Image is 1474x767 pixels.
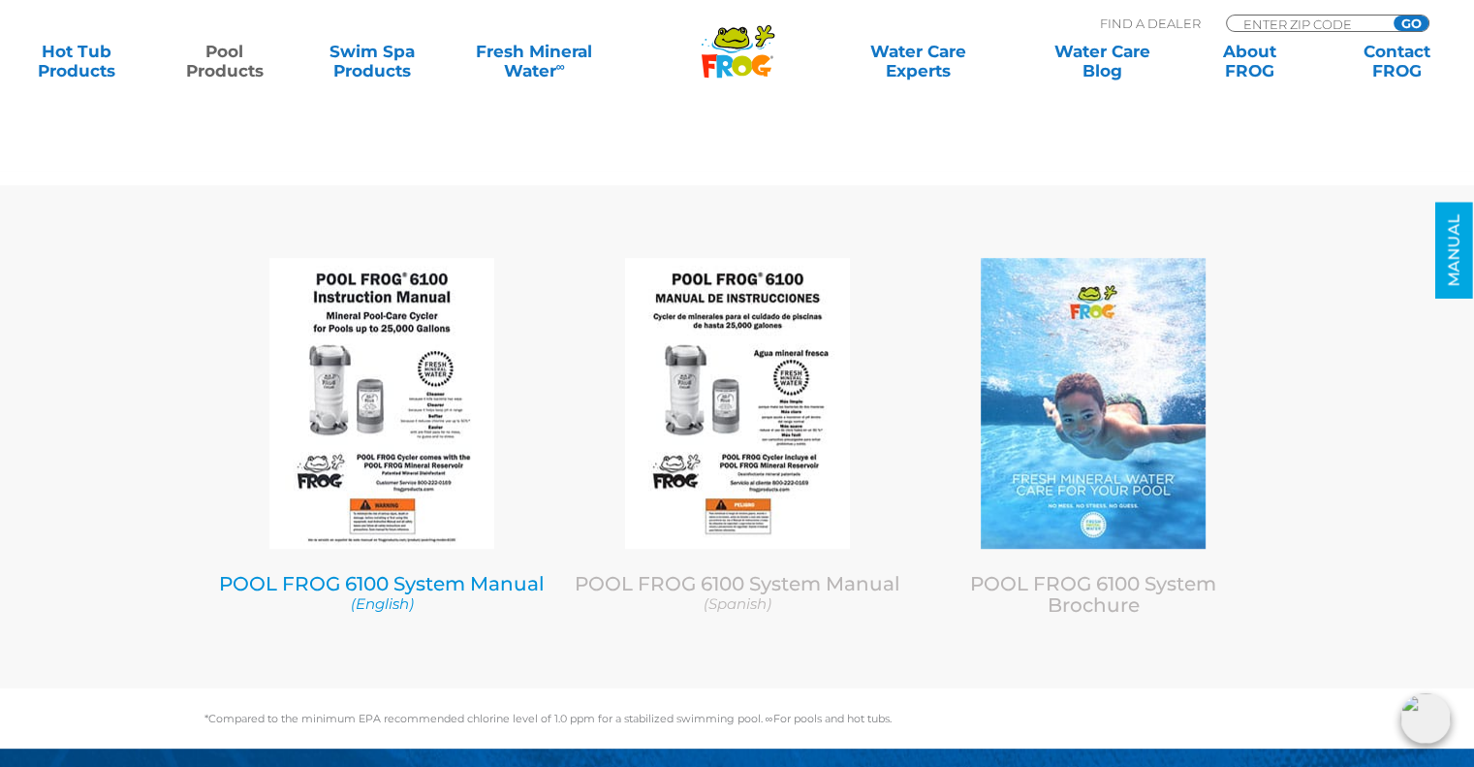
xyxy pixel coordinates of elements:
[1192,42,1306,80] a: AboutFROG
[704,594,771,613] em: (Spanish)
[625,258,850,549] img: PoolFrog-6100-Manual-Spanish
[970,572,1216,617] a: POOL FROG 6100 System Brochure
[462,42,606,80] a: Fresh MineralWater∞
[219,572,546,614] a: POOL FROG 6100 System Manual (English)
[315,42,429,80] a: Swim SpaProducts
[1435,203,1473,299] a: MANUAL
[981,258,1206,549] img: PoolFrog-Brochure-2021
[351,594,414,613] em: (English)
[555,59,564,74] sup: ∞
[575,572,901,614] a: POOL FROG 6100 System Manual (Spanish)
[1045,42,1159,80] a: Water CareBlog
[204,713,1270,724] p: *Compared to the minimum EPA recommended chlorine level of 1.0 ppm for a stabilized swimming pool...
[1241,16,1372,32] input: Zip Code Form
[19,42,134,80] a: Hot TubProducts
[269,258,494,549] img: Pool-Frog-Model-6100-Manual-English
[1340,42,1455,80] a: ContactFROG
[1100,15,1201,32] p: Find A Dealer
[1394,16,1428,31] input: GO
[167,42,281,80] a: PoolProducts
[825,42,1012,80] a: Water CareExperts
[1400,693,1451,744] img: openIcon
